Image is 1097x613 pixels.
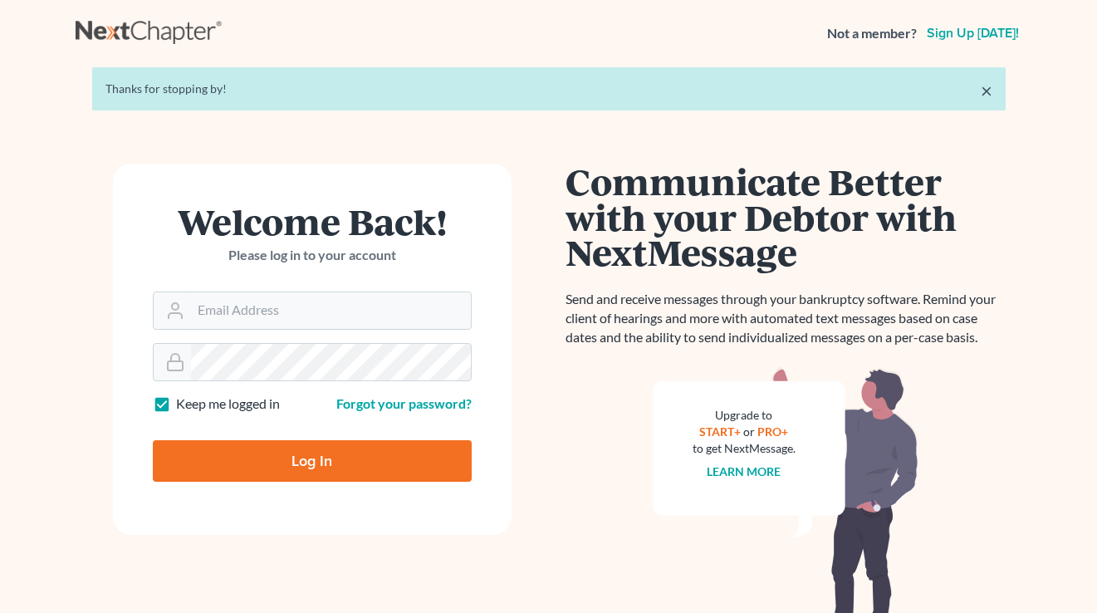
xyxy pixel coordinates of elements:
div: Upgrade to [693,407,796,424]
strong: Not a member? [827,24,917,43]
a: PRO+ [757,424,788,439]
input: Log In [153,440,472,482]
div: Thanks for stopping by! [105,81,992,97]
a: Forgot your password? [336,395,472,411]
a: START+ [699,424,741,439]
a: × [981,81,992,101]
div: to get NextMessage. [693,440,796,457]
h1: Welcome Back! [153,204,472,239]
h1: Communicate Better with your Debtor with NextMessage [566,164,1006,270]
label: Keep me logged in [176,395,280,414]
input: Email Address [191,292,471,329]
a: Sign up [DATE]! [923,27,1022,40]
p: Send and receive messages through your bankruptcy software. Remind your client of hearings and mo... [566,290,1006,347]
span: or [743,424,755,439]
a: Learn more [707,464,781,478]
p: Please log in to your account [153,246,472,265]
